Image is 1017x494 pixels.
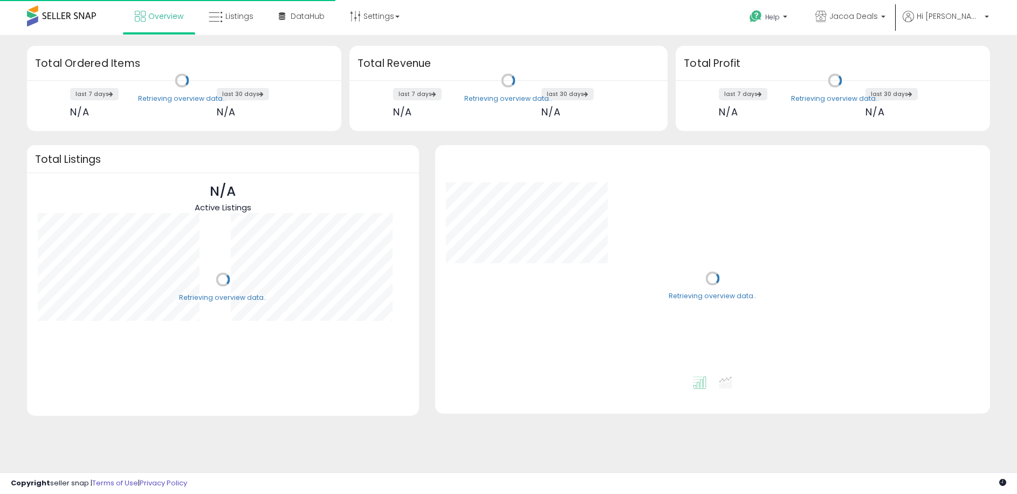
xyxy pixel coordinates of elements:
[917,11,981,22] span: Hi [PERSON_NAME]
[140,478,187,488] a: Privacy Policy
[179,293,267,303] div: Retrieving overview data..
[225,11,253,22] span: Listings
[749,10,762,23] i: Get Help
[148,11,183,22] span: Overview
[741,2,798,35] a: Help
[11,478,50,488] strong: Copyright
[765,12,780,22] span: Help
[11,478,187,489] div: seller snap | |
[669,292,757,301] div: Retrieving overview data..
[464,94,552,104] div: Retrieving overview data..
[291,11,325,22] span: DataHub
[791,94,879,104] div: Retrieving overview data..
[138,94,226,104] div: Retrieving overview data..
[829,11,878,22] span: Jacoa Deals
[903,11,989,35] a: Hi [PERSON_NAME]
[92,478,138,488] a: Terms of Use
